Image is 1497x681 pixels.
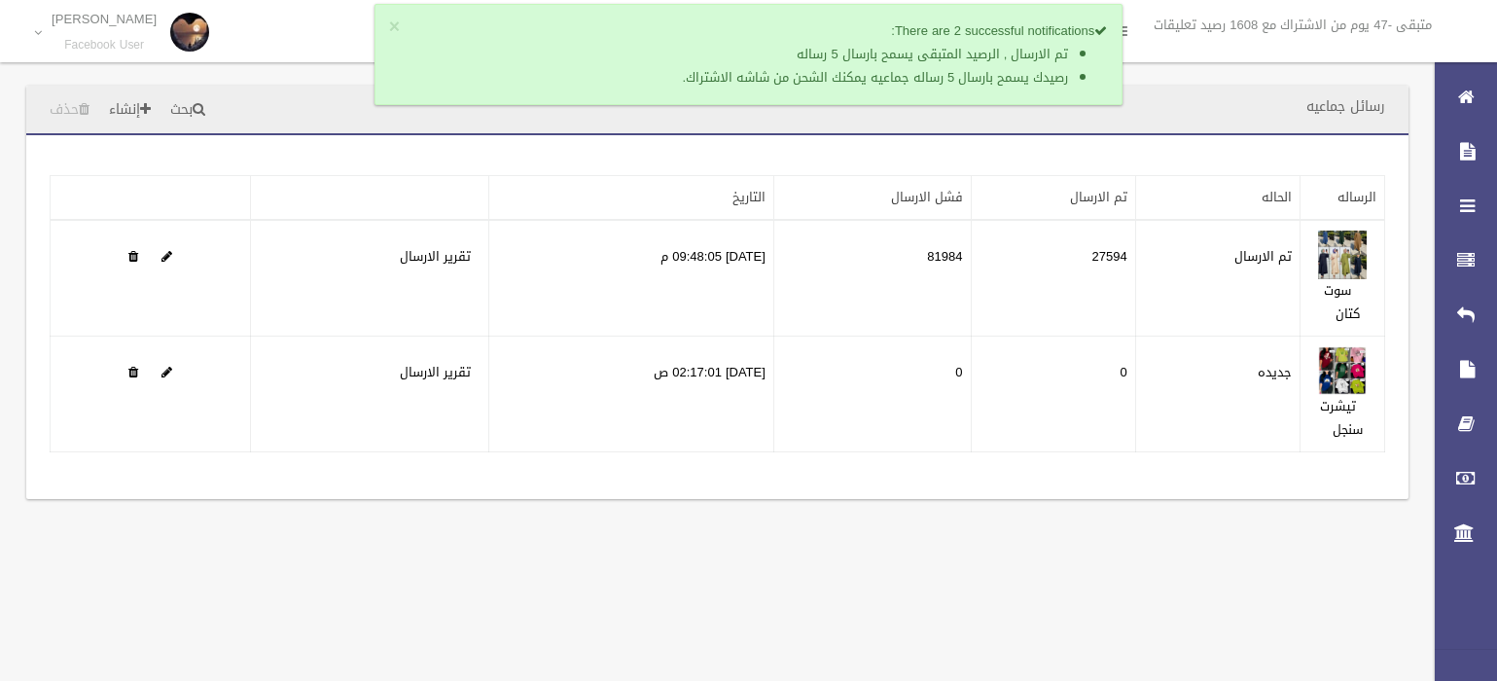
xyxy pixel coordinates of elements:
small: Facebook User [52,38,157,53]
label: جديده [1258,361,1292,384]
a: بحث [162,92,213,128]
td: [DATE] 02:17:01 ص [488,337,773,452]
a: تقرير الارسال [400,360,471,384]
li: رصيدك يسمح بارسال 5 رساله جماعيه يمكنك الشحن من شاشه الاشتراك. [425,66,1069,90]
label: تم الارسال [1234,245,1292,269]
td: 27594 [971,220,1135,337]
th: الرساله [1301,176,1385,221]
a: Edit [1318,360,1367,384]
img: 638935822090449478.jpeg [1318,346,1367,395]
a: إنشاء [101,92,159,128]
a: سوت كتان [1324,278,1360,326]
td: [DATE] 09:48:05 م [488,220,773,337]
a: التاريخ [732,185,766,209]
td: 0 [773,337,971,452]
td: 81984 [773,220,971,337]
li: تم الارسال , الرصيد المتبقى يسمح بارسال 5 رساله [425,43,1069,66]
a: Edit [161,360,172,384]
a: Edit [161,244,172,269]
a: تم الارسال [1070,185,1127,209]
p: [PERSON_NAME] [52,12,157,26]
a: تقرير الارسال [400,244,471,269]
img: 638927025208359914.jpg [1318,231,1367,279]
header: رسائل جماعيه [1283,88,1408,125]
th: الحاله [1135,176,1300,221]
a: Edit [1318,244,1367,269]
a: فشل الارسال [891,185,963,209]
button: × [389,18,400,37]
a: تيشرت سنجل [1320,394,1363,442]
td: 0 [971,337,1135,452]
strong: There are 2 successful notifications: [891,18,1107,43]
